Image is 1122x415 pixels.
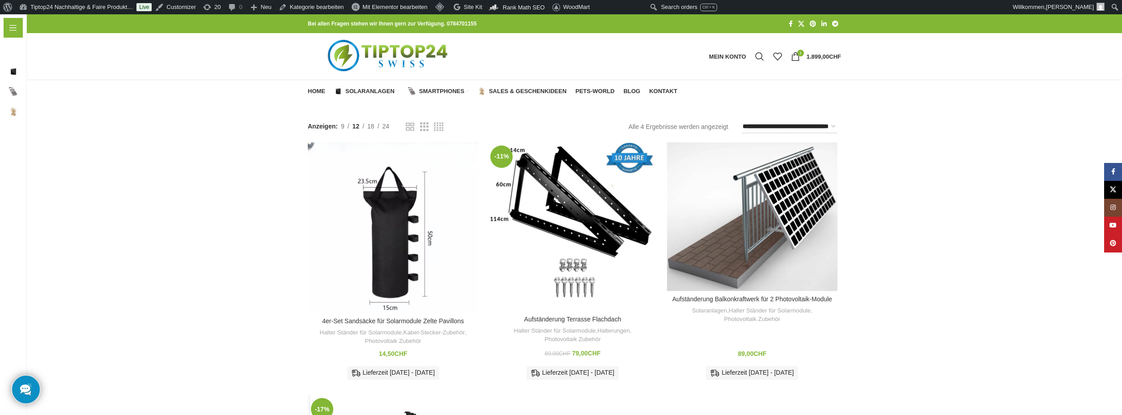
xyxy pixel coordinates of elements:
a: Halter Ständer für Solarmodule [320,329,402,337]
a: 4er-Set Sandsäcke für Solarmodule Zelte Pavillons [322,317,464,325]
span: CHF [559,351,570,357]
a: Logo der Website [308,52,470,60]
a: Photovoltaik Zubehör [365,337,421,346]
a: Pinterest Social Link [807,18,819,30]
a: Kontakt [649,82,677,100]
a: Photovoltaik Zubehör [724,315,780,324]
span: [PERSON_NAME] [1046,4,1094,10]
div: , , [671,307,833,323]
span: CHF [829,53,841,60]
a: Solaranlagen [334,82,399,100]
span: Mein Konto [709,54,746,60]
span: Kontakt [649,88,677,95]
a: YouTube Social Link [1104,217,1122,235]
a: Aufständerung Terrasse Flachdach [487,142,658,311]
a: X Social Link [795,18,807,30]
a: Pinterest Social Link [1104,235,1122,252]
a: Suche [751,47,769,65]
a: Aufständerung Terrasse Flachdach [524,316,621,323]
img: Smartphones [408,87,416,95]
span: 12 [353,123,360,130]
a: Smartphones [408,82,469,100]
a: LinkedIn Social Link [819,18,829,30]
a: Mein Konto [705,47,751,65]
span: CHF [753,350,766,357]
a: Rasteransicht 3 [420,121,429,133]
div: , , [492,327,653,343]
bdi: 1.899,00 [807,53,841,60]
a: Facebook Social Link [1104,163,1122,181]
bdi: 89,00 [738,350,766,357]
span: 1 [797,50,804,56]
span: CHF [588,350,601,357]
span: 9 [341,123,344,130]
span: Solaranlagen [345,88,395,95]
div: Hauptnavigation [303,82,682,100]
span: 24 [382,123,390,130]
span: Site Kit [464,4,482,10]
p: Alle 4 Ergebnisse werden angezeigt [629,122,728,132]
span: 18 [367,123,374,130]
a: 24 [379,121,393,131]
span: Sales & Geschenkideen [489,88,566,95]
a: X Social Link [1104,181,1122,199]
bdi: 14,50 [379,350,408,357]
img: Sales & Geschenkideen [478,87,486,95]
span: -11% [490,145,513,168]
select: Shop-Reihenfolge [742,120,837,133]
a: Live [136,3,152,11]
strong: Bei allen Fragen stehen wir Ihnen gern zur Verfügung. 0784701155 [308,21,476,27]
a: Halter Ständer für Solarmodule [729,307,811,315]
a: Home [308,82,325,100]
a: Rasteransicht 4 [434,121,443,133]
a: Aufständerung Balkonkraftwerk für 2 Photovoltaik-Module [672,295,832,303]
a: Sales & Geschenkideen [478,82,566,100]
a: 9 [338,121,348,131]
a: 4er-Set Sandsäcke für Solarmodule Zelte Pavillons [308,142,478,313]
a: Pets-World [575,82,614,100]
div: Lieferzeit [DATE] - [DATE] [347,366,439,380]
div: Lieferzeit [DATE] - [DATE] [706,366,798,380]
span: Blog [624,88,641,95]
span: Mit Elementor bearbeiten [362,4,427,10]
a: Kabel-Stecker-Zubehör [404,329,465,337]
span: Pets-World [575,88,614,95]
img: Solaranlagen [334,87,342,95]
a: Blog [624,82,641,100]
span: Ctrl + K [702,5,715,9]
a: 18 [364,121,378,131]
a: Instagram Social Link [1104,199,1122,217]
a: Halterungen [597,327,629,335]
div: Meine Wunschliste [769,47,786,65]
img: Tiptop24 Nachhaltige & Faire Produkte [308,33,470,80]
a: Facebook Social Link [786,18,795,30]
bdi: 89,00 [544,351,570,357]
a: Photovoltaik Zubehör [544,335,601,344]
div: , , [312,329,474,345]
a: Solaranlagen [692,307,727,315]
span: Smartphones [419,88,464,95]
a: Halter Ständer für Solarmodule [514,327,595,335]
a: Rasteransicht 2 [406,121,414,133]
span: Home [308,88,325,95]
span: CHF [395,350,408,357]
a: Aufständerung Balkonkraftwerk für 2 Photovoltaik-Module [667,142,837,291]
img: Aufrufe der letzten 48 Stunden. Klicke hier für weitere Jetpack-Statistiken. [598,2,648,13]
div: Lieferzeit [DATE] - [DATE] [527,366,619,380]
span: Anzeigen [308,121,338,131]
a: 1 1.899,00CHF [786,47,846,65]
a: 12 [349,121,363,131]
span: Rank Math SEO [503,4,545,11]
a: Telegram Social Link [829,18,841,30]
bdi: 79,00 [572,350,601,357]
